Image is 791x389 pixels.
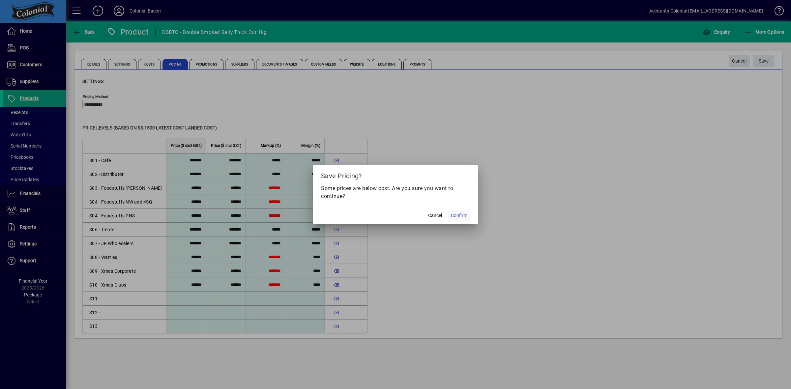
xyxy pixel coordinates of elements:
[448,210,470,222] button: Confirm
[313,165,478,184] h2: Save Pricing?
[321,184,470,200] p: Some prices are below cost. Are you sure you want to continue?
[451,212,467,219] span: Confirm
[425,210,446,222] button: Cancel
[428,212,442,219] span: Cancel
